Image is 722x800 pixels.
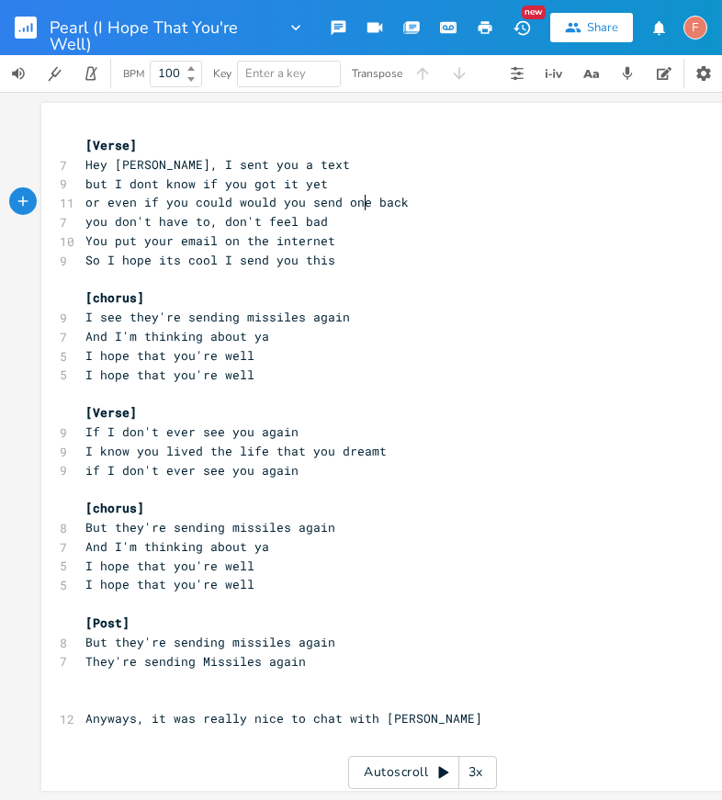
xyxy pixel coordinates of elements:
span: If I don't ever see you again [85,423,299,440]
span: I hope that you're well [85,558,254,574]
span: They're sending Missiles again [85,653,306,670]
span: Anyways, it was really nice to chat with [PERSON_NAME] [85,710,482,727]
div: Transpose [352,68,402,79]
span: [Verse] [85,137,137,153]
span: And I'm thinking about ya [85,538,269,555]
div: New [522,6,546,19]
span: you don't have to, don't feel bad [85,213,328,230]
span: [Post] [85,614,130,631]
div: Autoscroll [348,756,497,789]
span: but I dont know if you got it yet [85,175,328,192]
button: F [683,6,707,49]
span: or even if you could would you send one back [85,194,409,210]
span: I hope that you're well [85,576,254,592]
span: But they're sending missiles again [85,634,335,650]
span: You put your email on the internet [85,232,335,249]
span: I see they're sending missiles again [85,309,350,325]
div: fuzzyip [683,16,707,39]
span: if I don't ever see you again [85,462,299,479]
button: Share [550,13,633,42]
span: Hey [PERSON_NAME], I sent you a text [85,156,350,173]
span: So I hope its cool I send you this [85,252,335,268]
span: And I'm thinking about ya [85,328,269,344]
span: [chorus] [85,500,144,516]
span: I hope that you're well [85,347,254,364]
span: Pearl (I Hope That You're Well) [50,19,279,36]
div: 3x [459,756,492,789]
div: Share [587,19,618,36]
span: But they're sending missiles again [85,519,335,535]
span: I hope that you're well [85,366,254,383]
span: I know you lived the life that you dreamt [85,443,387,459]
span: [chorus] [85,289,144,306]
span: [Verse] [85,404,137,421]
div: Key [213,68,231,79]
span: Enter a key [245,65,306,82]
button: New [503,11,540,44]
div: BPM [123,69,144,79]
